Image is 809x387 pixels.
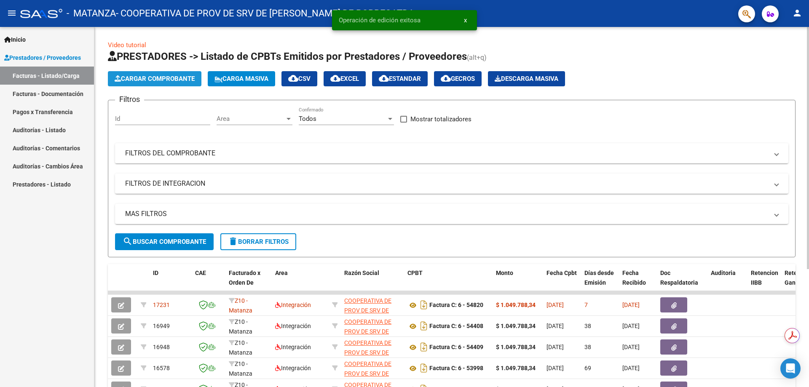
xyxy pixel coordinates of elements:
span: Carga Masiva [214,75,268,83]
div: 30662426314 [344,296,401,314]
span: COOPERATIVA DE PROV DE SRV DE [PERSON_NAME] DE PORRES LTDA [344,297,398,333]
button: CSV [281,71,317,86]
button: x [457,13,474,28]
span: Mostrar totalizadores [410,114,471,124]
datatable-header-cell: ID [150,264,192,301]
span: COOPERATIVA DE PROV DE SRV DE [PERSON_NAME] DE PORRES LTDA [344,339,398,375]
span: Z10 - Matanza [229,360,252,377]
h3: Filtros [115,93,144,105]
span: 69 [584,365,591,371]
button: Estandar [372,71,428,86]
span: [DATE] [546,344,564,350]
div: 30662426314 [344,359,401,377]
button: Gecros [434,71,482,86]
span: [DATE] [622,365,640,371]
span: Integración [275,323,311,329]
datatable-header-cell: Monto [493,264,543,301]
datatable-header-cell: Fecha Recibido [619,264,657,301]
span: - MATANZA [67,4,116,23]
span: 7 [584,302,588,308]
mat-panel-title: FILTROS DEL COMPROBANTE [125,149,768,158]
span: Cargar Comprobante [115,75,195,83]
span: [DATE] [622,323,640,329]
span: ID [153,270,158,276]
span: Todos [299,115,316,123]
button: EXCEL [324,71,366,86]
span: Razón Social [344,270,379,276]
datatable-header-cell: Doc Respaldatoria [657,264,707,301]
i: Descargar documento [418,340,429,354]
mat-expansion-panel-header: FILTROS DE INTEGRACION [115,173,788,194]
span: Días desde Emisión [584,270,614,286]
strong: Factura C: 6 - 54408 [429,323,483,330]
button: Descarga Masiva [488,71,565,86]
span: x [464,16,467,24]
datatable-header-cell: CAE [192,264,225,301]
i: Descargar documento [418,361,429,375]
span: Prestadores / Proveedores [4,53,81,62]
mat-icon: cloud_download [330,73,340,83]
span: COOPERATIVA DE PROV DE SRV DE [PERSON_NAME] DE PORRES LTDA [344,318,398,354]
mat-icon: delete [228,236,238,246]
mat-panel-title: FILTROS DE INTEGRACION [125,179,768,188]
strong: $ 1.049.788,34 [496,323,536,329]
datatable-header-cell: Fecha Cpbt [543,264,581,301]
span: Inicio [4,35,26,44]
datatable-header-cell: Razón Social [341,264,404,301]
a: Video tutorial [108,41,146,49]
datatable-header-cell: Facturado x Orden De [225,264,272,301]
span: Operación de edición exitosa [339,16,421,24]
span: Fecha Cpbt [546,270,577,276]
span: Monto [496,270,513,276]
div: 30662426314 [344,338,401,356]
span: [DATE] [546,365,564,371]
span: - COOPERATIVA DE PROV DE SRV DE [PERSON_NAME] DE PORRES LTDA [116,4,414,23]
span: Doc Respaldatoria [660,270,698,286]
i: Descargar documento [418,298,429,312]
mat-panel-title: MAS FILTROS [125,209,768,219]
span: Area [217,115,285,123]
span: Descarga Masiva [495,75,558,83]
span: Area [275,270,288,276]
span: 16578 [153,365,170,371]
span: CPBT [407,270,423,276]
span: Z10 - Matanza [229,318,252,335]
span: (alt+q) [467,53,487,61]
span: Borrar Filtros [228,238,289,246]
span: 38 [584,323,591,329]
button: Cargar Comprobante [108,71,201,86]
span: Retencion IIBB [751,270,778,286]
span: 38 [584,344,591,350]
mat-icon: cloud_download [441,73,451,83]
mat-icon: person [792,8,802,18]
span: 17231 [153,302,170,308]
datatable-header-cell: Días desde Emisión [581,264,619,301]
datatable-header-cell: Area [272,264,329,301]
span: Integración [275,344,311,350]
datatable-header-cell: Auditoria [707,264,747,301]
strong: Factura C: 6 - 53998 [429,365,483,372]
div: 30662426314 [344,317,401,335]
span: Buscar Comprobante [123,238,206,246]
mat-expansion-panel-header: MAS FILTROS [115,204,788,224]
strong: $ 1.049.788,34 [496,344,536,350]
span: 16948 [153,344,170,350]
span: Z10 - Matanza [229,297,252,314]
datatable-header-cell: Retencion IIBB [747,264,781,301]
button: Carga Masiva [208,71,275,86]
span: [DATE] [546,302,564,308]
span: Auditoria [711,270,736,276]
span: Integración [275,302,311,308]
button: Buscar Comprobante [115,233,214,250]
span: CAE [195,270,206,276]
span: Gecros [441,75,475,83]
div: Open Intercom Messenger [780,358,801,379]
mat-icon: search [123,236,133,246]
strong: $ 1.049.788,34 [496,302,536,308]
i: Descargar documento [418,319,429,333]
span: [DATE] [546,323,564,329]
datatable-header-cell: CPBT [404,264,493,301]
strong: Factura C: 6 - 54820 [429,302,483,309]
span: PRESTADORES -> Listado de CPBTs Emitidos por Prestadores / Proveedores [108,51,467,62]
mat-icon: cloud_download [379,73,389,83]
